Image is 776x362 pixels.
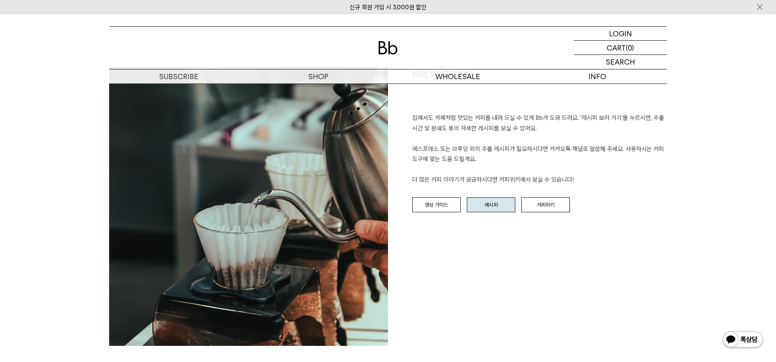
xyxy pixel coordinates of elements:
[467,197,515,213] a: 레시피
[109,69,249,84] a: SUBSCRIBE
[249,69,388,84] a: SHOP
[109,67,388,346] img: a9080350f8f7d047e248a4ae6390d20f_153659.jpg
[574,27,667,41] a: LOGIN
[412,67,667,113] h1: BREW GUIDE
[521,197,570,213] a: 커피위키
[350,4,426,11] a: 신규 회원 가입 시 3,000원 할인
[722,331,764,350] img: 카카오톡 채널 1:1 채팅 버튼
[574,41,667,55] a: CART (0)
[378,41,398,54] img: 로고
[606,55,635,69] p: SEARCH
[412,197,461,213] a: 영상 가이드
[412,113,667,185] p: 집에서도 카페처럼 맛있는 커피를 내려 드실 ﻿수 있게 Bb가 도와 드려요. '레시피 보러 가기'를 누르시면, 추출 시간 및 분쇄도 등의 자세한 레시피를 보실 수 있어요. 에스...
[607,41,626,54] p: CART
[609,27,632,40] p: LOGIN
[626,41,634,54] p: (0)
[388,69,527,84] p: WHOLESALE
[527,69,667,84] p: INFO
